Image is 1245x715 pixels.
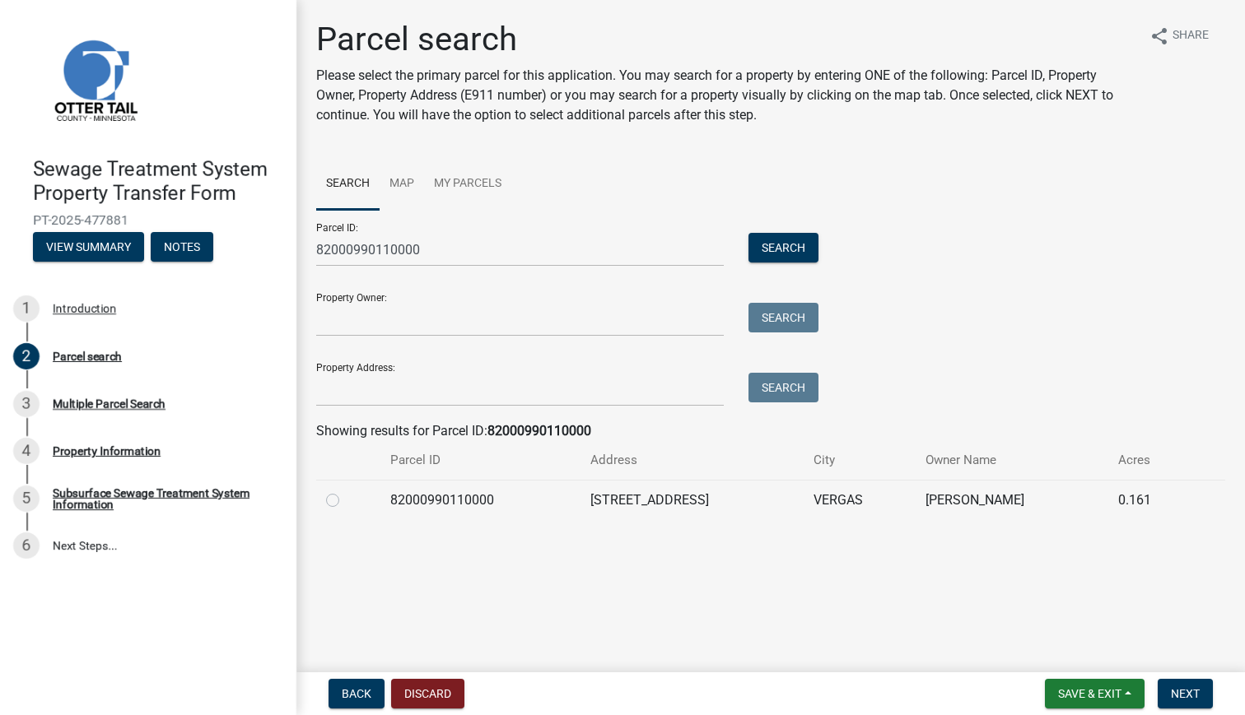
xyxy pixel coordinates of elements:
i: share [1149,26,1169,46]
div: 4 [13,438,40,464]
td: 0.161 [1108,480,1194,520]
img: Otter Tail County, Minnesota [33,17,156,141]
div: 5 [13,485,40,512]
td: VERGAS [804,480,916,520]
span: Back [342,687,371,700]
div: Showing results for Parcel ID: [316,421,1225,441]
span: Next [1171,687,1200,700]
td: 82000990110000 [380,480,581,520]
a: My Parcels [424,158,511,211]
th: City [804,441,916,480]
td: [PERSON_NAME] [916,480,1107,520]
td: [STREET_ADDRESS] [581,480,804,520]
wm-modal-confirm: Summary [33,241,144,254]
div: Property Information [53,445,161,457]
th: Parcel ID [380,441,581,480]
button: Search [748,303,818,332]
button: Next [1158,679,1213,708]
div: 2 [13,343,40,369]
button: Notes [151,232,213,262]
th: Owner Name [916,441,1107,480]
button: Back [329,679,385,708]
a: Search [316,158,380,211]
h4: Sewage Treatment System Property Transfer Form [33,158,283,206]
div: 3 [13,391,40,417]
strong: 82000990110000 [487,423,591,439]
div: 1 [13,295,40,322]
p: Please select the primary parcel for this application. You may search for a property by entering ... [316,66,1136,125]
span: Share [1173,26,1209,46]
th: Acres [1108,441,1194,480]
button: Search [748,373,818,402]
span: PT-2025-477881 [33,212,263,228]
wm-modal-confirm: Notes [151,241,213,254]
div: Subsurface Sewage Treatment System Information [53,487,270,510]
div: 6 [13,532,40,559]
button: shareShare [1136,20,1222,52]
a: Map [380,158,424,211]
div: Multiple Parcel Search [53,398,166,410]
button: Save & Exit [1045,679,1145,708]
span: Save & Exit [1058,687,1121,700]
button: View Summary [33,232,144,262]
div: Introduction [53,303,116,314]
button: Discard [391,679,464,708]
th: Address [581,441,804,480]
h1: Parcel search [316,20,1136,59]
button: Search [748,233,818,262]
div: Parcel search [53,351,122,362]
